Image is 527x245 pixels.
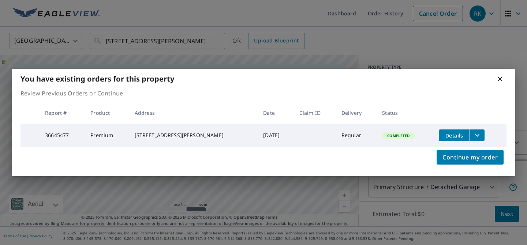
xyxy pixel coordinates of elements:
button: detailsBtn-36645477 [439,129,470,141]
th: Claim ID [294,102,336,124]
td: 36645477 [39,124,85,147]
button: filesDropdownBtn-36645477 [470,129,485,141]
b: You have existing orders for this property [20,74,174,84]
td: [DATE] [257,124,293,147]
span: Details [443,132,465,139]
th: Address [129,102,258,124]
td: Premium [85,124,128,147]
button: Continue my order [437,150,504,165]
th: Product [85,102,128,124]
th: Delivery [336,102,376,124]
span: Continue my order [442,152,498,162]
th: Status [376,102,433,124]
th: Report # [39,102,85,124]
div: [STREET_ADDRESS][PERSON_NAME] [135,132,252,139]
td: Regular [336,124,376,147]
span: Completed [383,133,414,138]
th: Date [257,102,293,124]
p: Review Previous Orders or Continue [20,89,507,98]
